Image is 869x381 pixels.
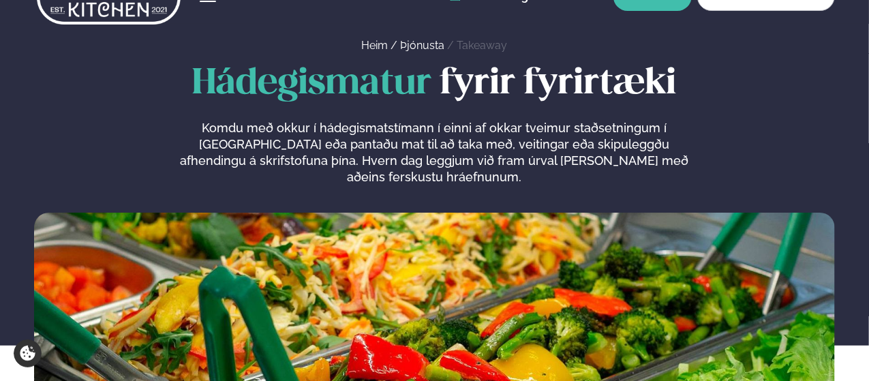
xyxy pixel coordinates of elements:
[14,339,42,367] a: Cookie settings
[361,39,388,52] a: Heim
[177,120,692,185] p: Komdu með okkur í hádegismatstímann í einni af okkar tveimur staðsetningum í [GEOGRAPHIC_DATA] eð...
[192,67,431,101] span: Hádegismatur
[34,64,835,104] h1: fyrir fyrirtæki
[391,39,400,52] span: /
[457,39,507,52] a: Takeaway
[447,39,457,52] span: /
[400,39,444,52] a: Þjónusta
